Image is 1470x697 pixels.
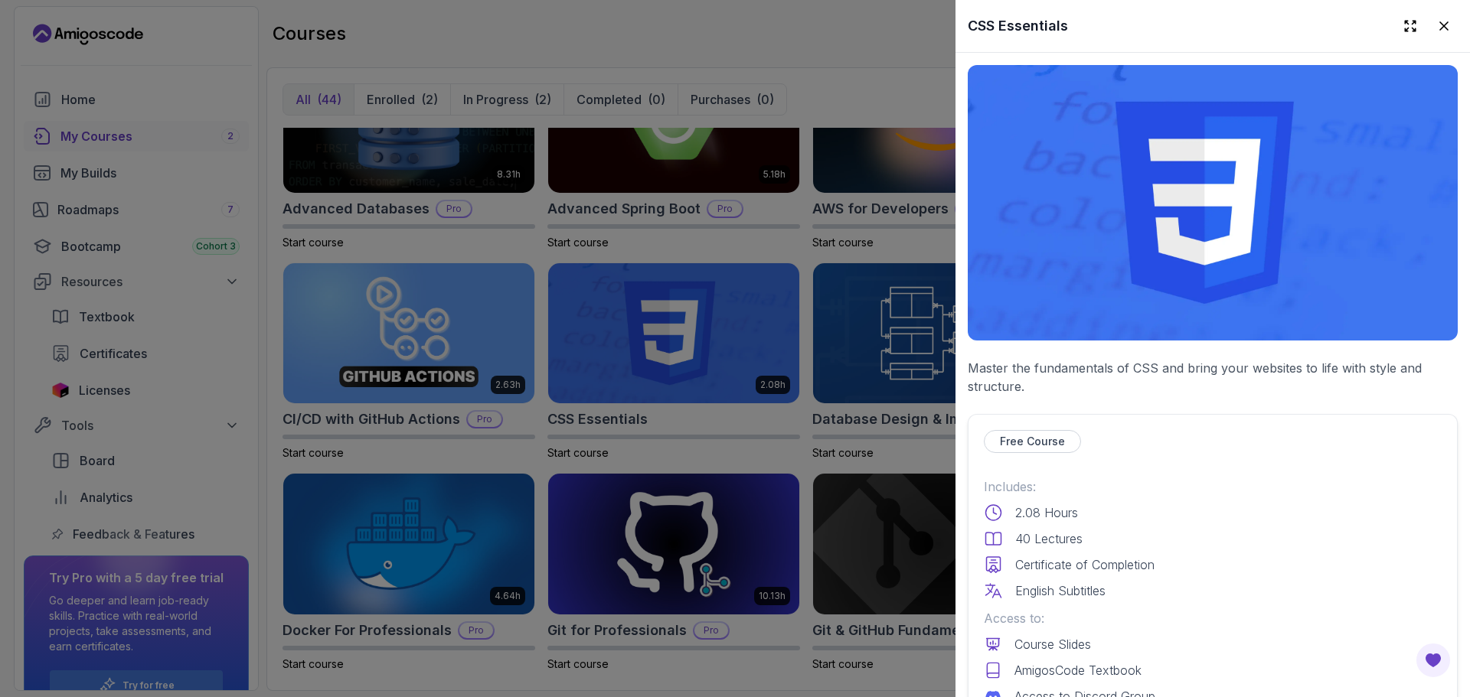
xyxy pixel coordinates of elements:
[1015,581,1106,600] p: English Subtitles
[1015,503,1078,522] p: 2.08 Hours
[1396,12,1424,40] button: Expand drawer
[1015,529,1083,548] p: 40 Lectures
[984,477,1442,496] p: Includes:
[968,65,1458,340] img: css-essentials_thumbnail
[1014,661,1142,679] p: AmigosCode Textbook
[968,359,1458,396] p: Master the fundamentals of CSS and bring your websites to life with style and structure.
[984,609,1442,627] p: Access to:
[968,15,1068,37] h2: CSS Essentials
[1415,642,1452,679] button: Open Feedback Button
[1015,555,1155,574] p: Certificate of Completion
[1000,434,1065,449] p: Free Course
[1014,635,1091,653] p: Course Slides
